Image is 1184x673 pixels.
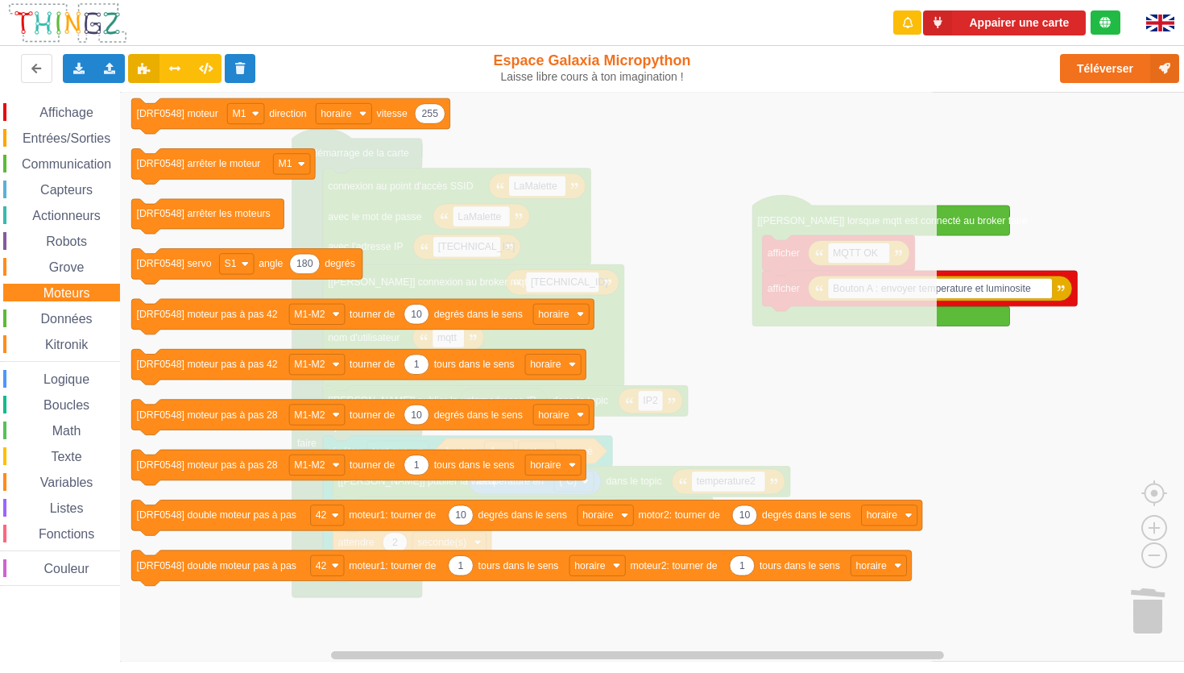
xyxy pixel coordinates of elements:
text: horaire [856,560,887,571]
span: Actionneurs [30,209,103,222]
span: Logique [41,372,92,386]
span: Données [39,312,95,326]
text: M1 [278,158,292,169]
text: motor2: tourner de [639,509,720,521]
text: horaire [530,359,561,370]
text: moteur2: tourner de [631,560,718,571]
button: Téléverser [1060,54,1179,83]
text: horaire [538,409,569,420]
text: M1 [232,108,246,119]
img: gb.png [1146,15,1174,31]
span: Communication [19,157,114,171]
div: Tu es connecté au serveur de création de Thingz [1091,10,1120,35]
text: horaire [574,560,605,571]
text: 180 [296,258,313,269]
span: Boucles [41,398,92,412]
text: [DRF0548] moteur pas à pas 28 [136,459,277,471]
text: 1 [414,359,420,370]
text: degrés dans le sens [478,509,567,521]
text: moteur1: tourner de [349,509,436,521]
text: 42 [316,560,327,571]
text: moteur1: tourner de [349,560,436,571]
span: Kitronik [43,338,90,351]
text: 10 [411,409,422,420]
text: [DRF0548] moteur [136,108,217,119]
span: Entrées/Sorties [20,131,113,145]
text: horaire [538,309,569,320]
span: Moteurs [41,286,93,300]
text: 1 [458,560,464,571]
span: Listes [48,501,86,515]
text: [DRF0548] moteur pas à pas 42 [136,309,277,320]
span: Fonctions [36,527,97,541]
text: direction [269,108,307,119]
text: M1-M2 [294,359,325,370]
span: Variables [38,476,96,489]
text: tourner de [350,359,395,370]
text: [DRF0548] moteur pas à pas 28 [136,409,277,420]
text: 42 [316,509,327,521]
span: Capteurs [38,183,95,197]
text: S1 [225,258,237,269]
text: [DRF0548] double moteur pas à pas [136,560,296,571]
text: degrés dans le sens [434,309,523,320]
text: [DRF0548] double moteur pas à pas [136,509,296,521]
text: M1-M2 [294,459,325,471]
div: Espace Galaxia Micropython [491,52,693,84]
span: Couleur [42,562,92,575]
text: tourner de [350,409,395,420]
text: 10 [411,309,422,320]
text: horaire [530,459,561,471]
button: Appairer une carte [923,10,1086,35]
text: 10 [455,509,466,521]
text: horaire [321,108,351,119]
span: Math [50,424,84,438]
div: Laisse libre cours à ton imagination ! [491,70,693,84]
text: tours dans le sens [434,459,515,471]
span: Texte [48,450,84,463]
text: degrés dans le sens [762,509,851,521]
span: Robots [43,235,89,248]
text: tourner de [350,309,395,320]
text: [DRF0548] servo [136,258,211,269]
text: M1-M2 [294,309,325,320]
text: 255 [421,108,438,119]
text: tourner de [350,459,395,471]
text: degrés [325,258,355,269]
text: horaire [582,509,613,521]
span: Affichage [37,106,95,119]
text: [DRF0548] moteur pas à pas 42 [136,359,277,370]
text: tours dans le sens [478,560,559,571]
text: vitesse [377,108,408,119]
text: 1 [739,560,745,571]
text: 1 [414,459,420,471]
text: 10 [739,509,751,521]
text: [DRF0548] arrêter les moteurs [136,208,270,219]
text: [DRF0548] arrêter le moteur [136,158,260,169]
img: thingz_logo.png [7,2,128,44]
text: degrés dans le sens [434,409,523,420]
text: horaire [867,509,897,521]
text: tours dans le sens [760,560,840,571]
text: angle [259,258,283,269]
text: tours dans le sens [434,359,515,370]
span: Grove [47,260,87,274]
text: M1-M2 [294,409,325,420]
